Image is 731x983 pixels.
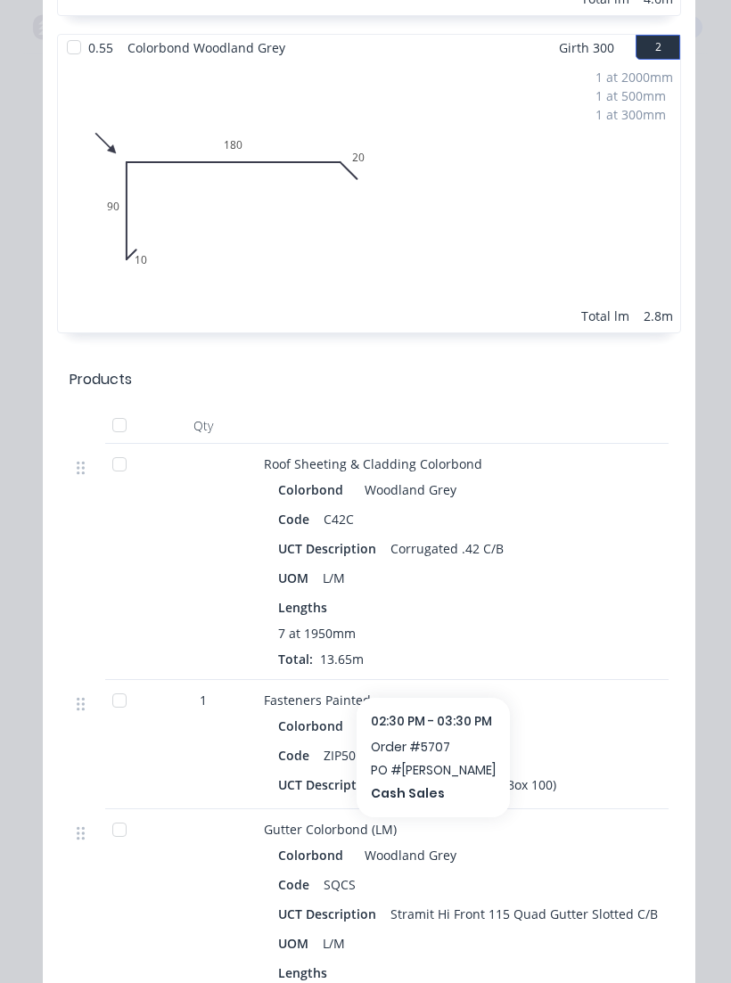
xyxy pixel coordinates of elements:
[81,35,120,61] span: 0.55
[357,713,456,739] div: Woodland Grey
[120,35,292,61] span: Colorbond Woodland Grey
[264,455,482,472] span: Roof Sheeting & Cladding Colorbond
[278,742,316,768] div: Code
[278,872,316,897] div: Code
[383,901,665,927] div: Stramit Hi Front 115 Quad Gutter Slotted C/B
[70,369,132,390] div: Products
[595,86,673,105] div: 1 at 500mm
[278,651,313,668] span: Total:
[278,842,350,868] div: Colorbond
[559,35,614,61] span: Girth 300
[313,651,371,668] span: 13.65m
[264,821,397,838] span: Gutter Colorbond (LM)
[264,692,371,709] span: Fasteners Painted
[636,35,680,60] button: 2
[278,901,383,927] div: UCT Description
[278,598,327,617] span: Lengths
[357,477,456,503] div: Woodland Grey
[644,307,673,325] div: 2.8m
[383,536,511,561] div: Corrugated .42 C/B
[595,105,673,124] div: 1 at 300mm
[316,506,361,532] div: C42C
[316,872,363,897] div: SQCS
[58,61,680,332] div: 01090180201 at 2000mm1 at 500mm1 at 300mmTotal lm2.8m
[316,742,370,768] div: ZIP50P
[316,930,352,956] div: L/M
[357,842,456,868] div: Woodland Grey
[278,536,383,561] div: UCT Description
[316,565,352,591] div: L/M
[278,477,350,503] div: Colorbond
[383,772,563,798] div: Zip 50mm Painted (Box 100)
[278,930,316,956] div: UOM
[278,624,356,643] span: 7 at 1950mm
[278,963,327,982] span: Lengths
[200,691,207,709] span: 1
[595,68,673,86] div: 1 at 2000mm
[150,408,257,444] div: Qty
[278,713,350,739] div: Colorbond
[278,772,383,798] div: UCT Description
[278,506,316,532] div: Code
[581,307,629,325] div: Total lm
[278,565,316,591] div: UOM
